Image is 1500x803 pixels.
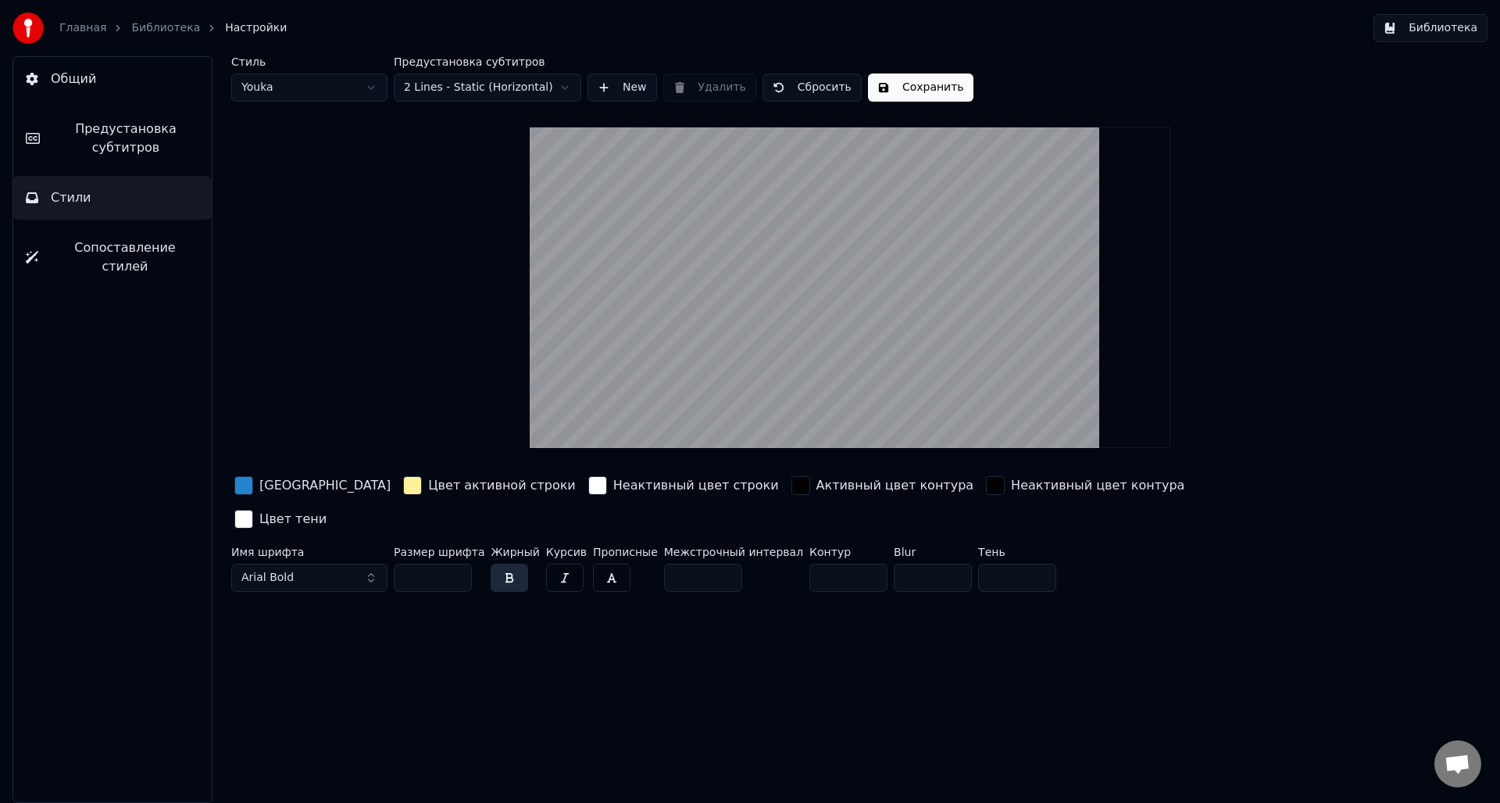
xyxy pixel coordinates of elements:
[546,547,587,557] label: Курсив
[788,473,977,498] button: Активный цвет контура
[394,56,581,67] label: Предустановка субтитров
[585,473,782,498] button: Неактивный цвет строки
[978,547,1056,557] label: Тень
[587,73,657,102] button: New
[51,70,96,88] span: Общий
[13,107,212,170] button: Предустановка субтитров
[664,547,803,557] label: Межстрочный интервал
[1373,14,1487,42] button: Библиотека
[51,238,199,276] span: Сопоставление стилей
[1434,740,1481,787] div: Открытый чат
[983,473,1187,498] button: Неактивный цвет контура
[259,510,327,529] div: Цвет тени
[816,476,974,495] div: Активный цвет контура
[400,473,579,498] button: Цвет активной строки
[231,473,394,498] button: [GEOGRAPHIC_DATA]
[1011,476,1184,495] div: Неактивный цвет контура
[131,20,200,36] a: Библиотека
[52,120,199,157] span: Предустановка субтитров
[241,570,294,586] span: Arial Bold
[593,547,658,557] label: Прописные
[762,73,862,102] button: Сбросить
[225,20,287,36] span: Настройки
[13,226,212,289] button: Сопоставление стилей
[394,547,484,557] label: Размер шрифта
[613,476,779,495] div: Неактивный цвет строки
[12,13,44,44] img: youka
[51,188,91,207] span: Стили
[428,476,576,495] div: Цвет активной строки
[13,176,212,220] button: Стили
[231,56,387,67] label: Стиль
[491,547,539,557] label: Жирный
[868,73,973,102] button: Сохранить
[59,20,287,36] nav: breadcrumb
[231,547,387,557] label: Имя шрифта
[59,20,106,36] a: Главная
[809,547,887,557] label: Контур
[13,57,212,101] button: Общий
[231,507,330,532] button: Цвет тени
[259,476,391,495] div: [GEOGRAPHIC_DATA]
[894,547,972,557] label: Blur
